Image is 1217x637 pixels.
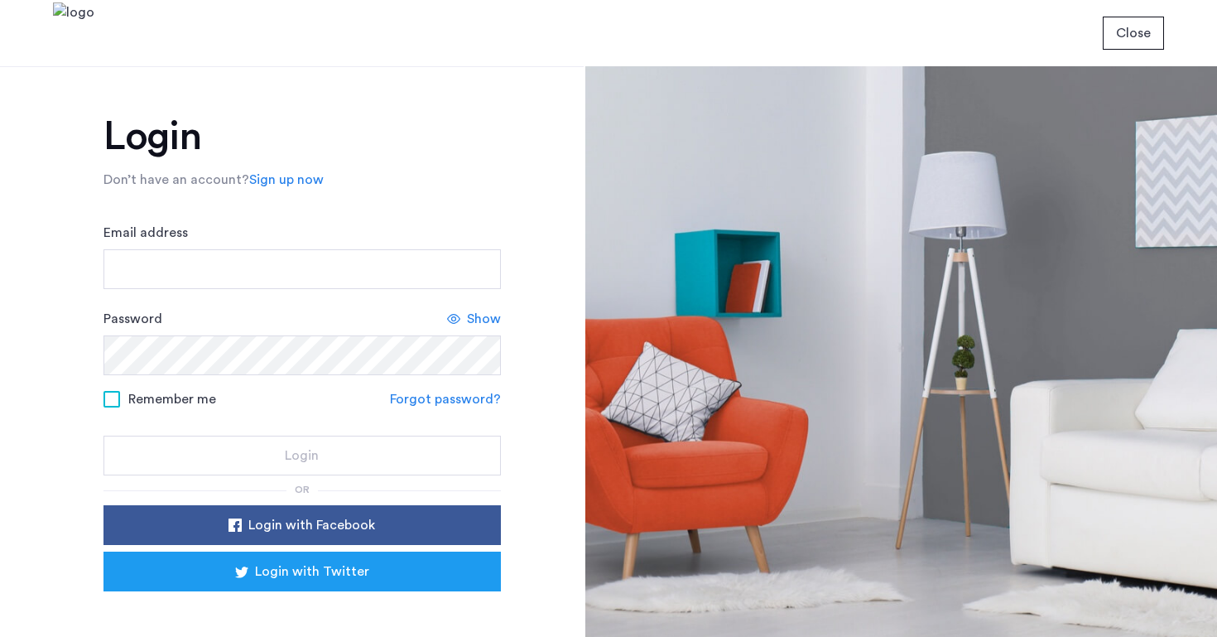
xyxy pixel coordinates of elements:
[1116,23,1151,43] span: Close
[249,170,324,190] a: Sign up now
[295,485,310,495] span: or
[248,515,375,535] span: Login with Facebook
[255,562,369,582] span: Login with Twitter
[128,389,216,409] span: Remember me
[103,173,249,186] span: Don’t have an account?
[103,505,501,545] button: button
[103,117,501,157] h1: Login
[1103,17,1164,50] button: button
[103,309,162,329] label: Password
[390,389,501,409] a: Forgot password?
[53,2,94,65] img: logo
[103,436,501,475] button: button
[103,223,188,243] label: Email address
[467,309,501,329] span: Show
[285,446,319,466] span: Login
[103,552,501,591] button: button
